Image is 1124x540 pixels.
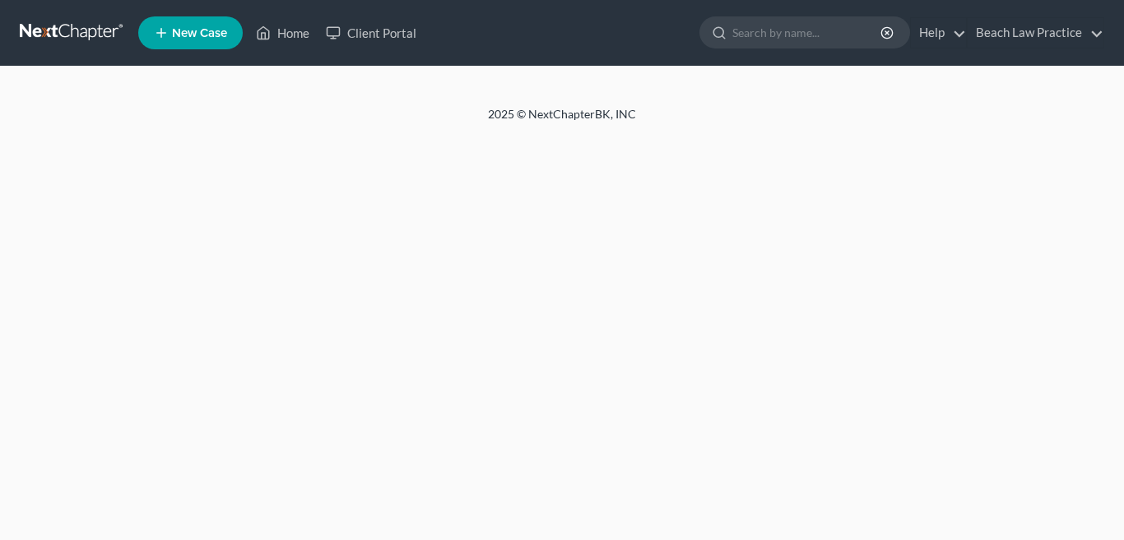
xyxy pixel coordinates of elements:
[172,27,227,39] span: New Case
[248,18,318,48] a: Home
[93,106,1031,136] div: 2025 © NextChapterBK, INC
[732,17,883,48] input: Search by name...
[911,18,966,48] a: Help
[968,18,1103,48] a: Beach Law Practice
[318,18,425,48] a: Client Portal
